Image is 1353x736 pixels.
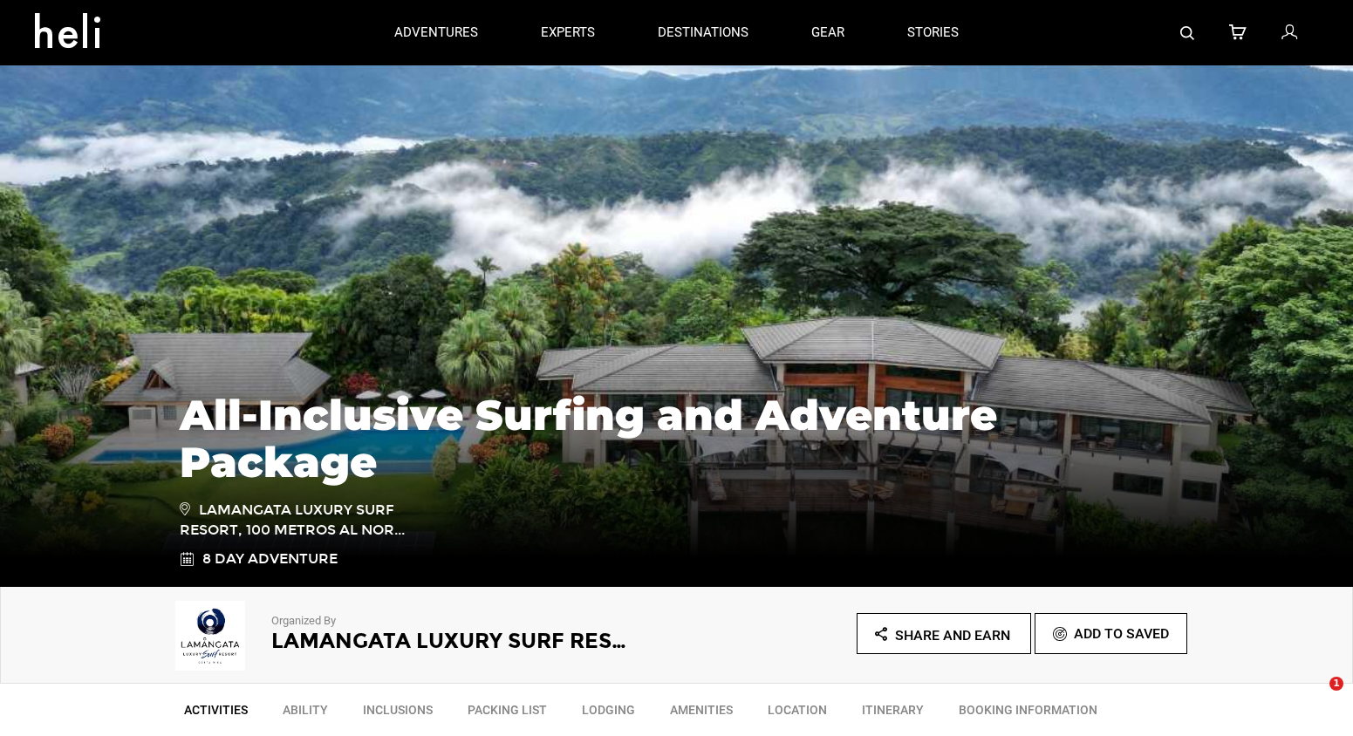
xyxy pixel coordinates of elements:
span: Share and Earn [895,627,1010,644]
a: Ability [265,692,345,736]
span: Add To Saved [1074,625,1169,642]
img: search-bar-icon.svg [1180,26,1194,40]
a: Amenities [653,692,750,736]
span: 8 Day Adventure [202,549,338,569]
a: Itinerary [844,692,941,736]
a: Inclusions [345,692,450,736]
p: Organized By [271,613,629,630]
a: Location [750,692,844,736]
h1: All-Inclusive Surfing and Adventure Package [180,392,1174,486]
a: Lodging [564,692,653,736]
p: experts [541,24,595,42]
iframe: Intercom live chat [1294,677,1336,719]
h2: Lamangata Luxury Surf Resort [271,630,629,652]
span: 1 [1329,677,1343,691]
p: destinations [658,24,748,42]
img: 7713b18219ba25a988f122b2331cdf4e.png [167,601,254,671]
span: Lamangata Luxury Surf Resort, 100 Metros al Nor... [180,499,428,541]
p: adventures [394,24,478,42]
a: Packing List [450,692,564,736]
a: BOOKING INFORMATION [941,692,1115,736]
